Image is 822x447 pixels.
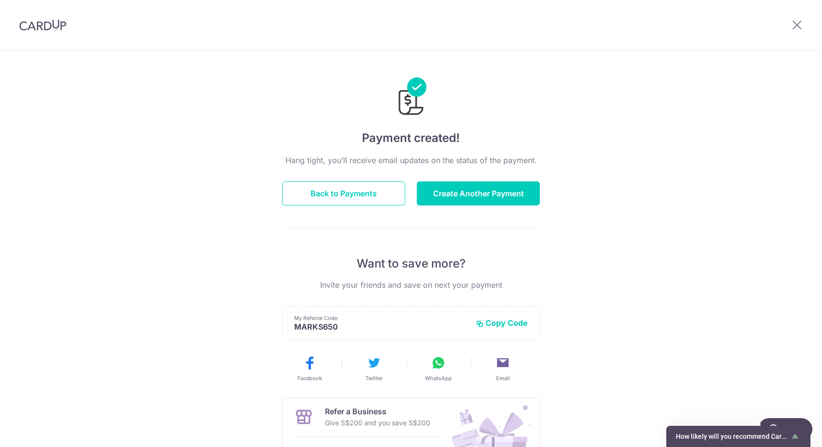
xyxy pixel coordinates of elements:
span: How likely will you recommend CardUp to a friend? [676,433,789,440]
span: WhatsApp [425,374,452,382]
p: MARKS650 [294,322,468,332]
p: Want to save more? [282,256,540,271]
p: My Referral Code [294,314,468,322]
p: Give S$200 and you save S$200 [325,417,430,429]
span: Twitter [365,374,383,382]
button: Copy Code [476,318,528,328]
button: WhatsApp [410,355,467,382]
button: Show survey - How likely will you recommend CardUp to a friend? [676,431,801,442]
button: Back to Payments [282,181,405,205]
h4: Payment created! [282,129,540,147]
button: Facebook [281,355,338,382]
span: Email [496,374,510,382]
img: Payments [396,77,426,118]
iframe: Opens a widget where you can find more information [760,418,812,442]
span: Facebook [298,374,322,382]
button: Email [474,355,531,382]
button: Twitter [346,355,402,382]
p: Invite your friends and save on next your payment [282,279,540,291]
img: CardUp [19,19,66,31]
p: Refer a Business [325,406,430,417]
button: Create Another Payment [417,181,540,205]
p: Hang tight, you’ll receive email updates on the status of the payment. [282,154,540,166]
